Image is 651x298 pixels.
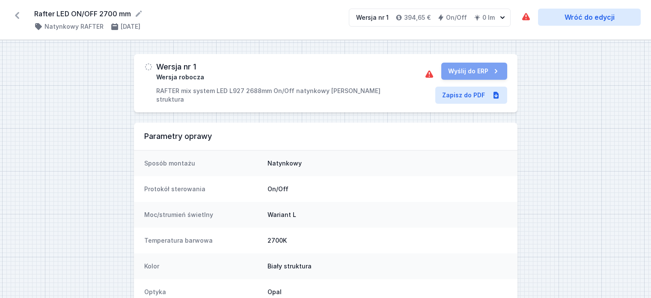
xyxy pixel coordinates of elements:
h4: On/Off [446,13,467,22]
dt: Optyka [144,288,261,296]
h4: 0 lm [482,13,495,22]
dd: Opal [268,288,507,296]
dd: 2700K [268,236,507,245]
dd: Biały struktura [268,262,507,271]
h4: [DATE] [121,22,140,31]
h4: Natynkowy RAFTER [45,22,104,31]
p: RAFTER mix system LED L927 2688mm On/Off natynkowy [PERSON_NAME] struktura [156,87,386,104]
button: Edytuj nazwę projektu [134,9,143,18]
dd: On/Off [268,185,507,193]
a: Zapisz do PDF [435,87,507,104]
button: Wersja nr 1394,65 €On/Off0 lm [349,9,511,27]
dt: Protokół sterowania [144,185,261,193]
img: draft.svg [144,63,153,71]
dt: Kolor [144,262,261,271]
h3: Parametry oprawy [144,131,507,141]
span: Wersja robocza [156,73,204,81]
dd: Wariant L [268,211,507,219]
a: Wróć do edycji [538,9,641,26]
dd: Natynkowy [268,159,507,168]
dt: Temperatura barwowa [144,236,261,245]
dt: Moc/strumień świetlny [144,211,261,219]
div: Wersja nr 1 [356,13,389,22]
form: Rafter LED ON/OFF 2700 mm [34,9,339,19]
dt: Sposób montażu [144,159,261,168]
h3: Wersja nr 1 [156,63,196,71]
h4: 394,65 € [404,13,431,22]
